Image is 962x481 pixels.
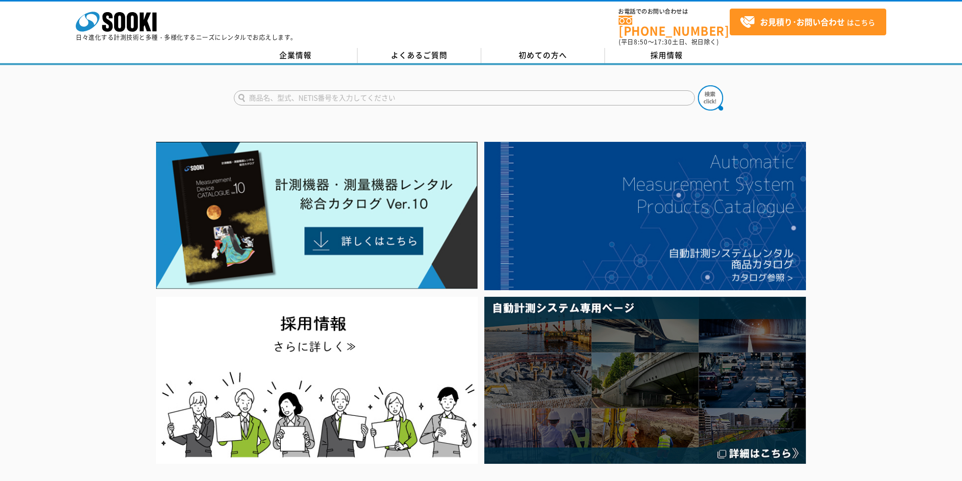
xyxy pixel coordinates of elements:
[481,48,605,63] a: 初めての方へ
[619,16,730,36] a: [PHONE_NUMBER]
[156,142,478,289] img: Catalog Ver10
[484,297,806,464] img: 自動計測システム専用ページ
[234,48,358,63] a: 企業情報
[619,37,719,46] span: (平日 ～ 土日、祝日除く)
[730,9,886,35] a: お見積り･お問い合わせはこちら
[484,142,806,290] img: 自動計測システムカタログ
[358,48,481,63] a: よくあるご質問
[234,90,695,105] input: 商品名、型式、NETIS番号を入力してください
[760,16,845,28] strong: お見積り･お問い合わせ
[619,9,730,15] span: お電話でのお問い合わせは
[519,49,567,61] span: 初めての方へ
[76,34,297,40] p: 日々進化する計測技術と多種・多様化するニーズにレンタルでお応えします。
[605,48,729,63] a: 採用情報
[156,297,478,464] img: SOOKI recruit
[698,85,723,111] img: btn_search.png
[634,37,648,46] span: 8:50
[740,15,875,30] span: はこちら
[654,37,672,46] span: 17:30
